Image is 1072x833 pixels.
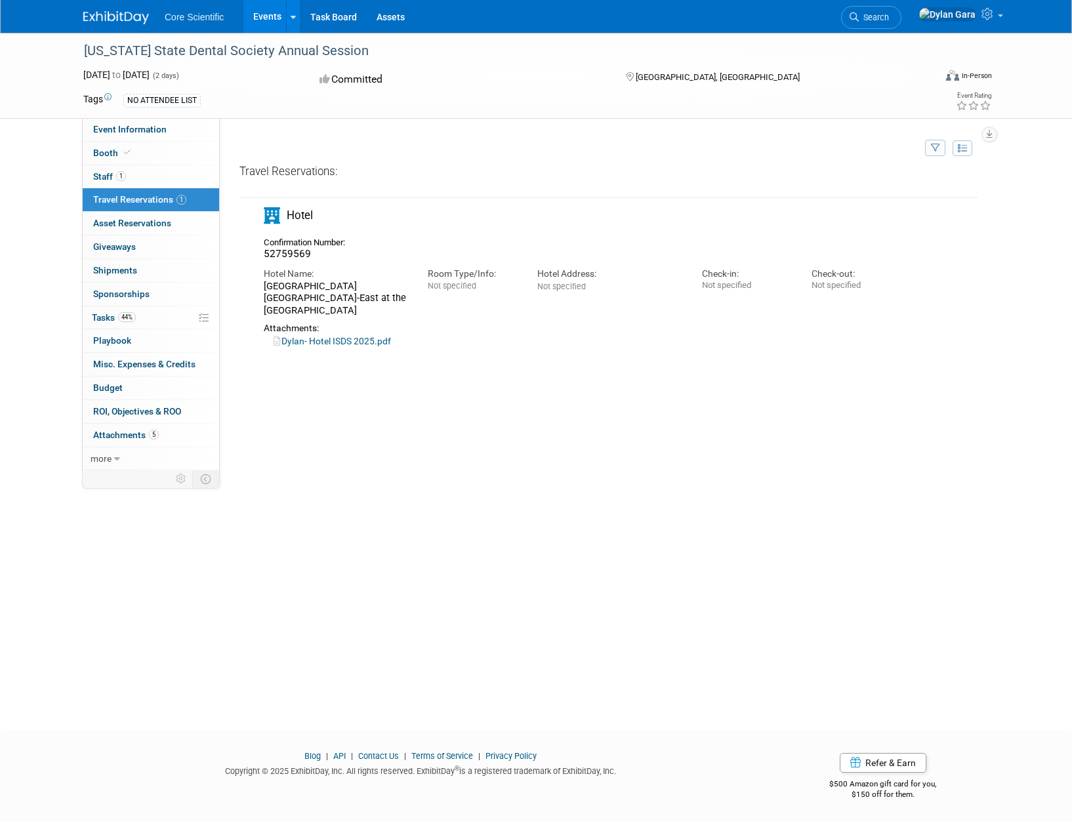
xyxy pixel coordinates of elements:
[152,71,179,80] span: (2 days)
[428,281,476,291] span: Not specified
[165,12,224,22] span: Core Scientific
[79,39,915,63] div: [US_STATE] State Dental Society Annual Session
[93,382,123,393] span: Budget
[812,268,901,280] div: Check-out:
[91,453,112,464] span: more
[83,329,219,352] a: Playbook
[358,751,399,761] a: Contact Us
[264,248,311,260] span: 52759569
[702,280,792,291] div: Not specified
[401,751,409,761] span: |
[274,336,391,346] a: Dylan- Hotel ISDS 2025.pdf
[124,149,131,156] i: Booth reservation complete
[93,194,186,205] span: Travel Reservations
[812,280,901,291] div: Not specified
[264,268,408,280] div: Hotel Name:
[110,70,123,80] span: to
[777,770,989,800] div: $500 Amazon gift card for you,
[956,92,991,99] div: Event Rating
[93,241,136,252] span: Giveaways
[93,335,131,346] span: Playbook
[961,71,992,81] div: In-Person
[83,306,219,329] a: Tasks44%
[83,376,219,399] a: Budget
[93,171,126,182] span: Staff
[83,447,219,470] a: more
[83,353,219,376] a: Misc. Expenses & Credits
[83,235,219,258] a: Giveaways
[702,268,792,280] div: Check-in:
[83,188,219,211] a: Travel Reservations1
[264,280,408,316] div: [GEOGRAPHIC_DATA] [GEOGRAPHIC_DATA]-East at the [GEOGRAPHIC_DATA]
[841,6,901,29] a: Search
[83,259,219,282] a: Shipments
[264,207,280,224] i: Hotel
[264,323,901,334] div: Attachments:
[93,148,133,158] span: Booth
[918,7,976,22] img: Dylan Gara
[149,430,159,439] span: 5
[92,312,136,323] span: Tasks
[455,765,459,772] sup: ®
[116,171,126,181] span: 1
[946,70,959,81] img: Format-Inperson.png
[83,212,219,235] a: Asset Reservations
[777,789,989,800] div: $150 off for them.
[83,118,219,141] a: Event Information
[323,751,331,761] span: |
[537,281,586,291] span: Not specified
[123,94,201,108] div: NO ATTENDEE LIST
[316,68,606,91] div: Committed
[93,430,159,440] span: Attachments
[411,751,473,761] a: Terms of Service
[857,68,992,88] div: Event Format
[348,751,356,761] span: |
[93,265,137,275] span: Shipments
[485,751,537,761] a: Privacy Policy
[83,142,219,165] a: Booth
[83,70,150,80] span: [DATE] [DATE]
[636,72,800,82] span: [GEOGRAPHIC_DATA], [GEOGRAPHIC_DATA]
[170,470,193,487] td: Personalize Event Tab Strip
[859,12,889,22] span: Search
[840,753,926,773] a: Refer & Earn
[176,195,186,205] span: 1
[428,268,518,280] div: Room Type/Info:
[118,312,136,322] span: 44%
[93,359,196,369] span: Misc. Expenses & Credits
[537,268,682,280] div: Hotel Address:
[287,209,313,222] span: Hotel
[83,92,112,108] td: Tags
[239,164,979,184] div: Travel Reservations:
[93,406,181,416] span: ROI, Objectives & ROO
[931,144,940,153] i: Filter by Traveler
[93,218,171,228] span: Asset Reservations
[304,751,321,761] a: Blog
[83,424,219,447] a: Attachments5
[193,470,220,487] td: Toggle Event Tabs
[93,124,167,134] span: Event Information
[333,751,346,761] a: API
[83,165,219,188] a: Staff1
[83,400,219,423] a: ROI, Objectives & ROO
[475,751,484,761] span: |
[83,11,149,24] img: ExhibitDay
[264,234,354,248] div: Confirmation Number:
[83,762,758,777] div: Copyright © 2025 ExhibitDay, Inc. All rights reserved. ExhibitDay is a registered trademark of Ex...
[93,289,150,299] span: Sponsorships
[83,283,219,306] a: Sponsorships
